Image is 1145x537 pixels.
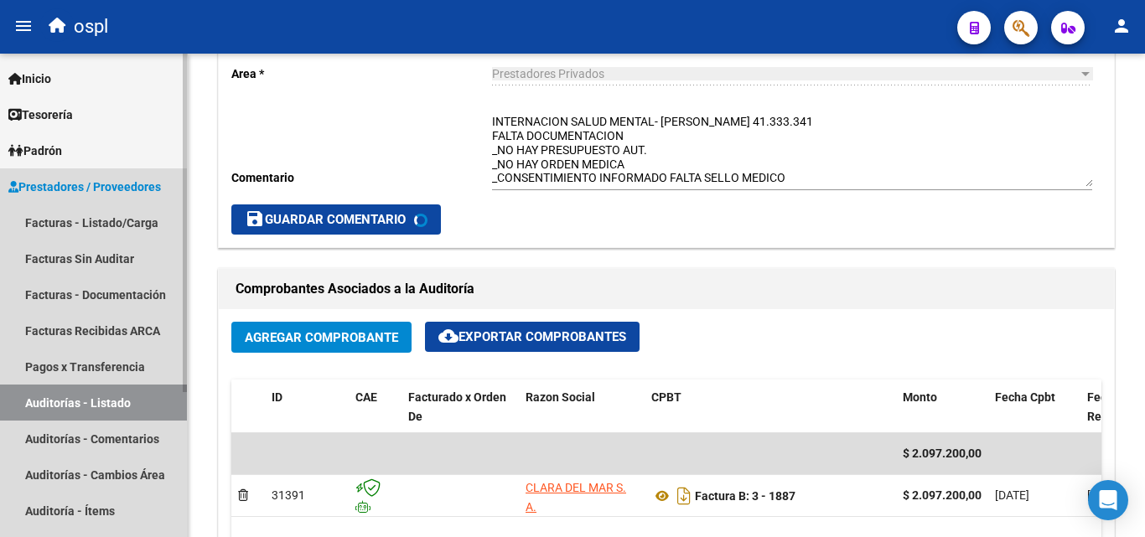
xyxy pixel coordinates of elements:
span: Inicio [8,70,51,88]
mat-icon: cloud_download [438,326,459,346]
div: Open Intercom Messenger [1088,480,1128,520]
p: Comentario [231,168,492,187]
datatable-header-cell: CAE [349,380,402,435]
span: [DATE] [995,488,1029,502]
span: [DATE] [1087,488,1122,502]
datatable-header-cell: Monto [896,380,988,435]
strong: $ 2.097.200,00 [903,488,982,502]
h1: Comprobantes Asociados a la Auditoría [236,276,1097,302]
span: Razon Social [526,390,595,404]
span: Padrón [8,142,62,160]
span: Monto [903,390,937,404]
span: 31391 [272,488,305,502]
span: Prestadores / Proveedores [8,178,161,196]
span: Facturado x Orden De [408,390,506,423]
span: Exportar Comprobantes [438,329,626,344]
button: Guardar Comentario [231,204,441,235]
span: Fecha Recibido [1087,390,1134,423]
datatable-header-cell: Razon Social [519,380,645,435]
mat-icon: save [245,209,265,229]
p: Area * [231,65,492,83]
mat-icon: menu [13,16,34,36]
span: CAE [355,390,377,404]
i: Descargar documento [673,483,695,509]
mat-icon: person [1111,16,1132,36]
datatable-header-cell: CPBT [645,380,896,435]
button: Exportar Comprobantes [425,322,640,352]
span: ospl [74,8,108,45]
strong: Factura B: 3 - 1887 [695,489,795,503]
span: $ 2.097.200,00 [903,447,982,460]
span: Guardar Comentario [245,212,406,227]
span: Tesorería [8,106,73,124]
datatable-header-cell: ID [265,380,349,435]
button: Agregar Comprobante [231,322,412,353]
span: Fecha Cpbt [995,390,1055,404]
span: Prestadores Privados [492,67,604,80]
datatable-header-cell: Fecha Cpbt [988,380,1080,435]
span: CPBT [651,390,681,404]
span: Agregar Comprobante [245,330,398,345]
datatable-header-cell: Facturado x Orden De [402,380,519,435]
span: ID [272,390,282,404]
span: CLARA DEL MAR S. A. [526,481,626,514]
